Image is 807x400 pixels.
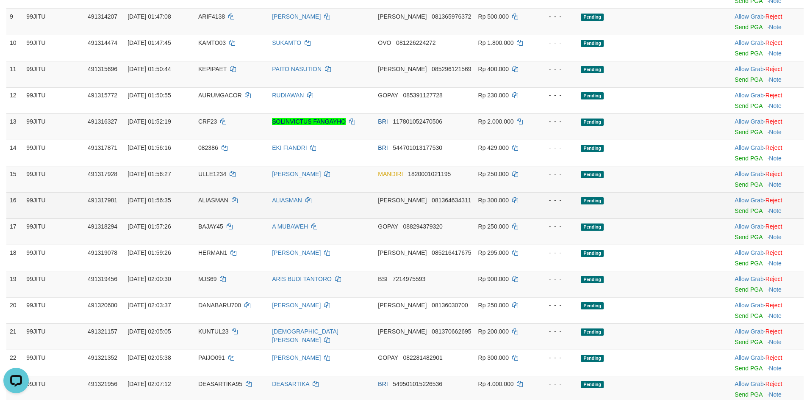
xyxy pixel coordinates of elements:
[6,35,23,61] td: 10
[378,354,398,361] span: GOPAY
[88,92,117,99] span: 491315772
[128,249,171,256] span: [DATE] 01:59:26
[6,218,23,245] td: 17
[735,223,765,230] span: ·
[128,118,171,125] span: [DATE] 01:52:19
[378,171,403,177] span: MANDIRI
[769,50,782,57] a: Note
[765,118,782,125] a: Reject
[88,13,117,20] span: 491314207
[735,249,765,256] span: ·
[581,276,604,283] span: Pending
[272,197,302,204] a: ALIASMAN
[735,207,762,214] a: Send PGA
[581,119,604,126] span: Pending
[735,155,762,162] a: Send PGA
[478,328,509,335] span: Rp 200.000
[128,381,171,387] span: [DATE] 02:07:12
[403,354,442,361] span: Copy 082281482901 to clipboard
[432,249,471,256] span: Copy 085216417675 to clipboard
[731,140,804,166] td: ·
[6,87,23,113] td: 12
[128,171,171,177] span: [DATE] 01:56:27
[128,39,171,46] span: [DATE] 01:47:45
[198,118,217,125] span: CRF23
[198,354,225,361] span: PAIJO091
[731,87,804,113] td: ·
[735,144,765,151] span: ·
[735,249,763,256] a: Allow Grab
[735,102,762,109] a: Send PGA
[88,66,117,72] span: 491315696
[539,301,574,309] div: - - -
[478,171,509,177] span: Rp 250.000
[581,171,604,178] span: Pending
[539,65,574,73] div: - - -
[378,302,427,309] span: [PERSON_NAME]
[478,13,509,20] span: Rp 500.000
[581,92,604,99] span: Pending
[88,171,117,177] span: 491317928
[731,166,804,192] td: ·
[23,87,84,113] td: 99JITU
[272,328,338,343] a: [DEMOGRAPHIC_DATA][PERSON_NAME]
[272,249,321,256] a: [PERSON_NAME]
[581,381,604,388] span: Pending
[735,381,765,387] span: ·
[735,391,762,398] a: Send PGA
[378,197,427,204] span: [PERSON_NAME]
[731,271,804,297] td: ·
[408,171,451,177] span: Copy 1820001021195 to clipboard
[23,323,84,350] td: 99JITU
[731,113,804,140] td: ·
[6,8,23,35] td: 9
[765,276,782,282] a: Reject
[735,129,762,135] a: Send PGA
[128,223,171,230] span: [DATE] 01:57:26
[539,196,574,204] div: - - -
[88,276,117,282] span: 491319456
[88,249,117,256] span: 491319078
[735,234,762,240] a: Send PGA
[6,297,23,323] td: 20
[735,365,762,372] a: Send PGA
[198,39,226,46] span: KAMTO03
[272,276,332,282] a: ARIS BUDI TANTORO
[765,197,782,204] a: Reject
[539,12,574,21] div: - - -
[432,197,471,204] span: Copy 081364634311 to clipboard
[272,118,346,125] a: SOLINVICTUS FANGAYHO
[198,223,223,230] span: BAJAY45
[128,197,171,204] span: [DATE] 01:56:35
[198,92,242,99] span: AURUMGACOR
[23,140,84,166] td: 99JITU
[769,207,782,214] a: Note
[23,8,84,35] td: 99JITU
[198,171,226,177] span: ULLE1234
[378,249,427,256] span: [PERSON_NAME]
[88,381,117,387] span: 491321956
[378,13,427,20] span: [PERSON_NAME]
[6,140,23,166] td: 14
[23,35,84,61] td: 99JITU
[128,13,171,20] span: [DATE] 01:47:08
[3,3,29,29] button: Open LiveChat chat widget
[735,171,765,177] span: ·
[765,302,782,309] a: Reject
[6,271,23,297] td: 19
[23,113,84,140] td: 99JITU
[378,92,398,99] span: GOPAY
[539,117,574,126] div: - - -
[539,248,574,257] div: - - -
[6,350,23,376] td: 22
[478,381,514,387] span: Rp 4.000.000
[769,234,782,240] a: Note
[735,171,763,177] a: Allow Grab
[393,144,442,151] span: Copy 544701013177530 to clipboard
[581,302,604,309] span: Pending
[478,302,509,309] span: Rp 250.000
[735,276,763,282] a: Allow Grab
[539,91,574,99] div: - - -
[765,171,782,177] a: Reject
[23,350,84,376] td: 99JITU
